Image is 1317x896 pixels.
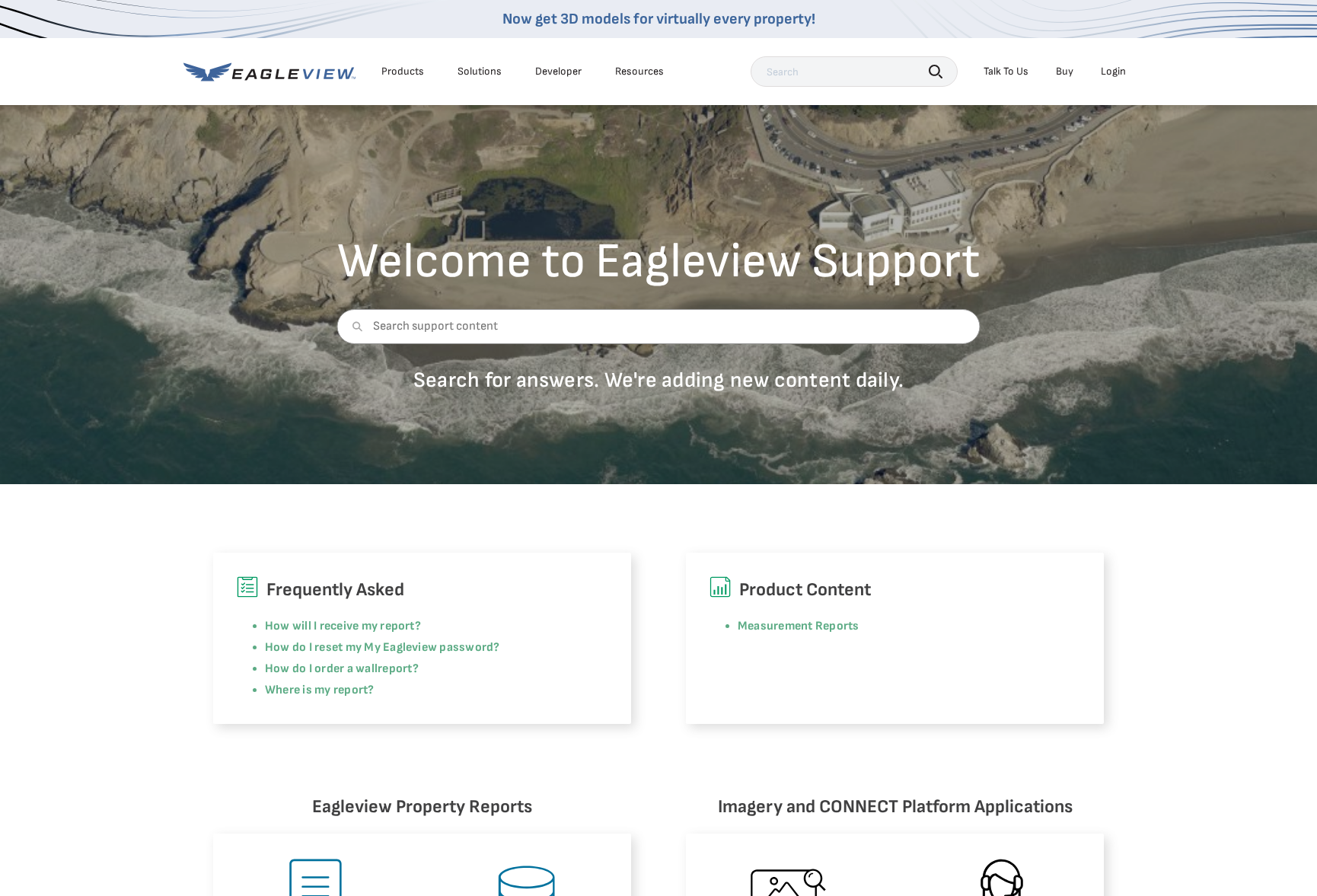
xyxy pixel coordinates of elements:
a: report [378,662,412,676]
p: Search for answers. We're adding new content daily. [337,367,981,394]
a: How will I receive my report? [265,619,421,633]
h6: Eagleview Property Reports [213,792,631,821]
h6: Frequently Asked [236,576,608,604]
div: Products [381,65,424,78]
a: How do I order a wall [265,662,378,676]
input: Search [751,56,958,87]
input: Search support content [337,309,981,344]
a: How do I reset my My Eagleview password? [265,640,500,655]
a: Measurement Reports [738,619,859,633]
a: Now get 3D models for virtually every property! [502,10,815,28]
div: Login [1101,65,1126,78]
a: Where is my report? [265,683,375,697]
a: Developer [535,65,582,78]
h6: Product Content [709,576,1081,604]
div: Talk To Us [984,65,1028,78]
div: Resources [615,65,664,78]
h6: Imagery and CONNECT Platform Applications [686,792,1104,821]
div: Solutions [458,65,502,78]
a: Buy [1056,65,1073,78]
a: ? [413,662,419,676]
h2: Welcome to Eagleview Support [337,238,981,286]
